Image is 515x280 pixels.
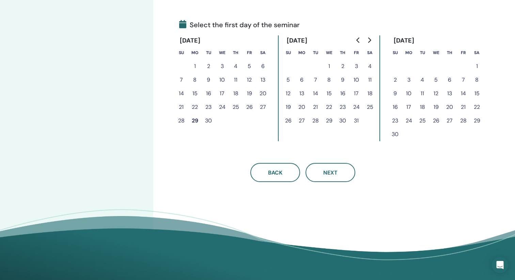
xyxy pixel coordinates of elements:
[402,87,416,100] button: 10
[416,46,429,60] th: Tuesday
[336,73,349,87] button: 9
[295,87,309,100] button: 13
[281,46,295,60] th: Sunday
[388,73,402,87] button: 2
[322,60,336,73] button: 1
[349,73,363,87] button: 10
[215,100,229,114] button: 24
[309,100,322,114] button: 21
[470,114,484,128] button: 29
[256,60,270,73] button: 6
[416,100,429,114] button: 18
[363,100,377,114] button: 25
[349,46,363,60] th: Friday
[281,114,295,128] button: 26
[243,87,256,100] button: 19
[470,87,484,100] button: 15
[322,73,336,87] button: 8
[388,100,402,114] button: 16
[388,87,402,100] button: 9
[470,73,484,87] button: 8
[309,46,322,60] th: Tuesday
[243,100,256,114] button: 26
[215,60,229,73] button: 3
[349,114,363,128] button: 31
[281,87,295,100] button: 12
[402,73,416,87] button: 3
[202,100,215,114] button: 23
[322,114,336,128] button: 29
[322,100,336,114] button: 22
[295,73,309,87] button: 6
[243,46,256,60] th: Friday
[456,46,470,60] th: Friday
[363,73,377,87] button: 11
[281,73,295,87] button: 5
[402,46,416,60] th: Monday
[322,46,336,60] th: Wednesday
[202,73,215,87] button: 9
[470,60,484,73] button: 1
[243,60,256,73] button: 5
[322,87,336,100] button: 15
[402,100,416,114] button: 17
[281,100,295,114] button: 19
[416,114,429,128] button: 25
[229,60,243,73] button: 4
[174,73,188,87] button: 7
[323,169,338,176] span: Next
[363,87,377,100] button: 18
[215,46,229,60] th: Wednesday
[229,73,243,87] button: 11
[349,87,363,100] button: 17
[256,87,270,100] button: 20
[349,60,363,73] button: 3
[336,87,349,100] button: 16
[443,46,456,60] th: Thursday
[349,100,363,114] button: 24
[174,114,188,128] button: 28
[256,46,270,60] th: Saturday
[388,114,402,128] button: 23
[229,100,243,114] button: 25
[179,20,300,30] span: Select the first day of the seminar
[188,46,202,60] th: Monday
[295,46,309,60] th: Monday
[174,87,188,100] button: 14
[470,100,484,114] button: 22
[416,87,429,100] button: 11
[229,87,243,100] button: 18
[174,46,188,60] th: Sunday
[188,100,202,114] button: 22
[215,87,229,100] button: 17
[336,46,349,60] th: Thursday
[243,73,256,87] button: 12
[336,114,349,128] button: 30
[188,73,202,87] button: 8
[429,100,443,114] button: 19
[388,128,402,141] button: 30
[202,114,215,128] button: 30
[363,60,377,73] button: 4
[306,163,355,182] button: Next
[429,73,443,87] button: 5
[174,100,188,114] button: 21
[470,46,484,60] th: Saturday
[336,100,349,114] button: 23
[388,35,420,46] div: [DATE]
[215,73,229,87] button: 10
[295,100,309,114] button: 20
[402,114,416,128] button: 24
[309,73,322,87] button: 7
[202,60,215,73] button: 2
[443,114,456,128] button: 27
[256,73,270,87] button: 13
[229,46,243,60] th: Thursday
[443,73,456,87] button: 6
[416,73,429,87] button: 4
[456,87,470,100] button: 14
[309,87,322,100] button: 14
[268,169,282,176] span: Back
[456,114,470,128] button: 28
[256,100,270,114] button: 27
